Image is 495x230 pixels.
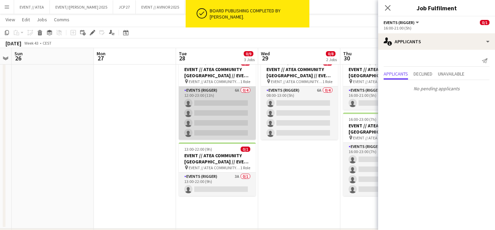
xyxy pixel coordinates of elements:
[179,173,256,196] app-card-role: Events (Rigger)3A0/113:00-22:00 (9h)
[343,66,420,79] h3: EVENT // ATEA COMMUNITY [GEOGRAPHIC_DATA] // EVENT CREW
[438,71,464,76] span: Unavailable
[322,79,332,84] span: 1 Role
[384,71,408,76] span: Applicants
[343,87,420,110] app-card-role: Events (Rigger)2A0/116:00-21:00 (5h)
[353,135,405,140] span: EVENT // ATEA COMMUNITY [GEOGRAPHIC_DATA] // EVENT CREW
[261,56,338,140] app-job-card: 08:00-13:00 (5h)0/4EVENT // ATEA COMMUNITY [GEOGRAPHIC_DATA] // EVENT CREW EVENT // ATEA COMMUNIT...
[244,51,253,56] span: 0/9
[189,165,240,170] span: EVENT // ATEA COMMUNITY [GEOGRAPHIC_DATA] // EVENT CREW
[136,0,185,14] button: EVENT // AVINOR 2025
[96,54,106,62] span: 27
[189,79,240,84] span: EVENT // ATEA COMMUNITY [GEOGRAPHIC_DATA] // EVENT CREW
[97,50,106,57] span: Mon
[353,79,405,84] span: EVENT // ATEA COMMUNITY [GEOGRAPHIC_DATA] // EVENT CREW
[378,3,495,12] h3: Job Fulfilment
[261,50,270,57] span: Wed
[261,66,338,79] h3: EVENT // ATEA COMMUNITY [GEOGRAPHIC_DATA] // EVENT CREW
[43,41,52,46] div: CEST
[19,15,33,24] a: Edit
[240,79,250,84] span: 1 Role
[271,79,322,84] span: EVENT // ATEA COMMUNITY [GEOGRAPHIC_DATA] // EVENT CREW
[261,87,338,140] app-card-role: Events (Rigger)6A0/408:00-13:00 (5h)
[241,147,250,152] span: 0/1
[384,20,415,25] span: Events (Rigger)
[343,123,420,135] h3: EVENT // ATEA COMMUNITY [GEOGRAPHIC_DATA] // EVENT CREW
[384,20,420,25] button: Events (Rigger)
[50,0,113,14] button: EVENT//[PERSON_NAME] 2025
[23,41,40,46] span: Week 43
[179,56,256,140] app-job-card: 12:00-23:00 (11h)0/4EVENT // ATEA COMMUNITY [GEOGRAPHIC_DATA] // EVENT CREW EVENT // ATEA COMMUNI...
[179,142,256,196] app-job-card: 13:00-22:00 (9h)0/1EVENT // ATEA COMMUNITY [GEOGRAPHIC_DATA] // EVENT CREW EVENT // ATEA COMMUNIT...
[14,0,50,14] button: EVENT // ATEA
[5,16,15,23] span: View
[384,25,489,31] div: 16:00-21:00 (5h)
[240,165,250,170] span: 1 Role
[210,8,307,20] div: Board publishing completed by [PERSON_NAME].
[480,20,489,25] span: 0/1
[34,15,50,24] a: Jobs
[343,50,352,57] span: Thu
[343,56,420,110] app-job-card: 16:00-21:00 (5h)0/1EVENT // ATEA COMMUNITY [GEOGRAPHIC_DATA] // EVENT CREW EVENT // ATEA COMMUNIT...
[179,66,256,79] h3: EVENT // ATEA COMMUNITY [GEOGRAPHIC_DATA] // EVENT CREW
[414,71,432,76] span: Declined
[37,16,47,23] span: Jobs
[14,50,23,57] span: Sun
[326,51,335,56] span: 0/8
[3,15,18,24] a: View
[378,83,495,94] p: No pending applicants
[22,16,30,23] span: Edit
[13,54,23,62] span: 26
[326,57,337,62] div: 2 Jobs
[179,87,256,140] app-card-role: Events (Rigger)6A0/412:00-23:00 (11h)
[343,113,420,196] app-job-card: 16:00-23:00 (7h)0/4EVENT // ATEA COMMUNITY [GEOGRAPHIC_DATA] // EVENT CREW EVENT // ATEA COMMUNIT...
[54,16,69,23] span: Comms
[5,40,21,47] div: [DATE]
[184,147,212,152] span: 13:00-22:00 (9h)
[179,152,256,165] h3: EVENT // ATEA COMMUNITY [GEOGRAPHIC_DATA] // EVENT CREW
[343,143,420,196] app-card-role: Events (Rigger)3A0/416:00-23:00 (7h)
[51,15,72,24] a: Comms
[185,0,253,14] button: EVENT // Atea Community 2025
[244,57,255,62] div: 3 Jobs
[378,33,495,50] div: Applicants
[342,54,352,62] span: 30
[179,50,187,57] span: Tue
[260,54,270,62] span: 29
[349,117,376,122] span: 16:00-23:00 (7h)
[178,54,187,62] span: 28
[113,0,136,14] button: JCP 27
